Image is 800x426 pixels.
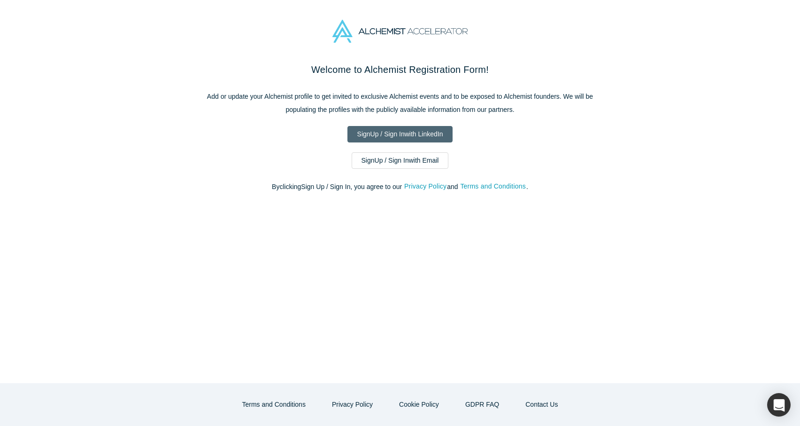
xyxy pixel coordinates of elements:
p: Add or update your Alchemist profile to get invited to exclusive Alchemist events and to be expos... [203,90,597,116]
a: SignUp / Sign Inwith LinkedIn [347,126,453,142]
button: Privacy Policy [322,396,383,413]
button: Contact Us [515,396,568,413]
button: Terms and Conditions [232,396,315,413]
h2: Welcome to Alchemist Registration Form! [203,63,597,77]
button: Privacy Policy [404,181,447,192]
p: By clicking Sign Up / Sign In , you agree to our and . [203,182,597,192]
button: Cookie Policy [389,396,449,413]
a: GDPR FAQ [455,396,509,413]
img: Alchemist Accelerator Logo [332,20,468,43]
button: Terms and Conditions [460,181,526,192]
a: SignUp / Sign Inwith Email [352,152,449,169]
